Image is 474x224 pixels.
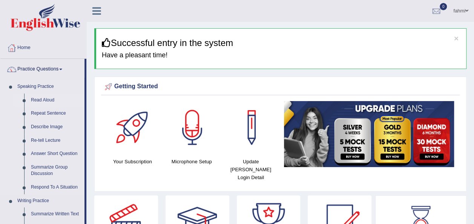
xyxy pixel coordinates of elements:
[28,94,84,107] a: Read Aloud
[166,158,218,166] h4: Microphone Setup
[28,161,84,181] a: Summarize Group Discussion
[14,194,84,208] a: Writing Practice
[0,59,84,78] a: Practice Questions
[14,80,84,94] a: Speaking Practice
[28,207,84,221] a: Summarize Written Text
[28,134,84,147] a: Re-tell Lecture
[107,158,158,166] h4: Your Subscription
[284,101,454,167] img: small5.jpg
[102,38,460,48] h3: Successful entry in the system
[0,37,86,56] a: Home
[454,34,459,42] button: ×
[28,147,84,161] a: Answer Short Question
[440,3,447,10] span: 0
[28,120,84,134] a: Describe Image
[28,181,84,194] a: Respond To A Situation
[103,81,458,92] div: Getting Started
[102,52,460,59] h4: Have a pleasant time!
[225,158,277,181] h4: Update [PERSON_NAME] Login Detail
[28,107,84,120] a: Repeat Sentence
